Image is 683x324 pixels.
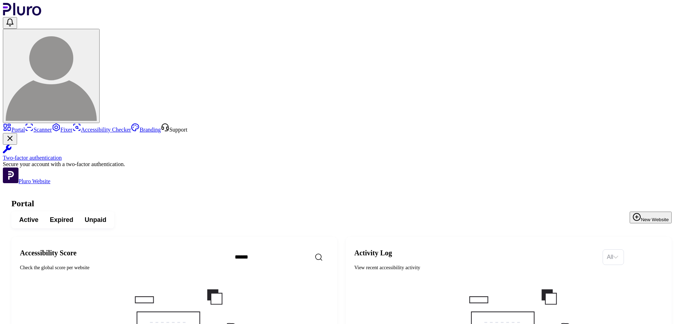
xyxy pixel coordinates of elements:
[50,216,73,224] span: Expired
[229,250,351,265] input: Search
[3,11,42,17] a: Logo
[3,145,680,161] a: Two-factor authentication
[131,127,161,133] a: Branding
[11,199,672,208] h1: Portal
[85,216,106,224] span: Unpaid
[3,133,17,145] button: Close Two-factor authentication notification
[603,249,624,265] div: Set sorting
[14,213,44,226] button: Active
[354,249,597,257] h2: Activity Log
[3,127,25,133] a: Portal
[6,30,97,121] img: User avatar
[79,213,112,226] button: Unpaid
[19,216,38,224] span: Active
[52,127,73,133] a: Fixer
[630,212,672,223] button: New Website
[3,123,680,185] aside: Sidebar menu
[354,264,597,271] div: View recent accessibility activity
[20,249,223,257] h2: Accessibility Score
[3,17,17,29] button: Open notifications, you have undefined new notifications
[73,127,131,133] a: Accessibility Checker
[20,264,223,271] div: Check the global score per website
[3,29,100,123] button: User avatar
[25,127,52,133] a: Scanner
[3,155,680,161] div: Two-factor authentication
[3,161,680,168] div: Secure your account with a two-factor authentication.
[44,213,79,226] button: Expired
[3,178,51,184] a: Open Pluro Website
[161,127,187,133] a: Open Support screen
